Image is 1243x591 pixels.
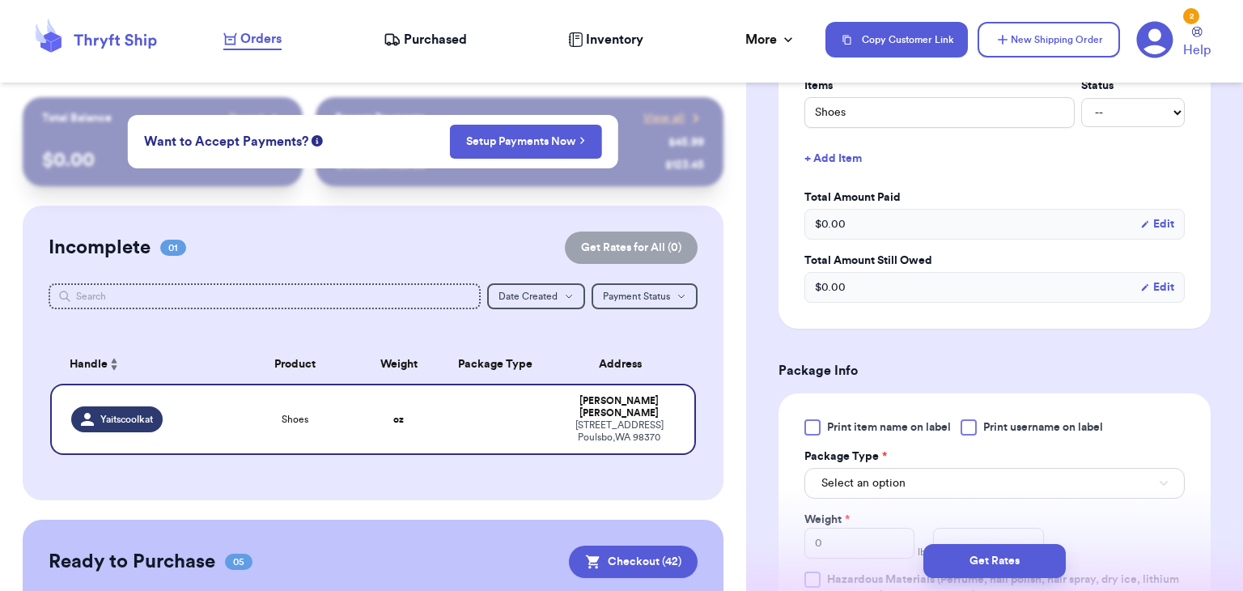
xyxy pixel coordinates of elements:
[231,345,360,384] th: Product
[569,546,698,578] button: Checkout (42)
[438,345,554,384] th: Package Type
[225,554,252,570] span: 05
[49,235,151,261] h2: Incomplete
[449,125,602,159] button: Setup Payments Now
[240,29,282,49] span: Orders
[1136,21,1173,58] a: 2
[1183,8,1199,24] div: 2
[1183,27,1211,60] a: Help
[229,110,264,126] span: Payout
[393,415,404,424] strong: oz
[603,291,670,301] span: Payment Status
[827,419,951,436] span: Print item name on label
[804,468,1185,499] button: Select an option
[815,216,846,232] span: $ 0.00
[466,134,585,150] a: Setup Payments Now
[100,413,153,426] span: Yaitscoolkat
[563,395,675,419] div: [PERSON_NAME] [PERSON_NAME]
[668,134,704,151] div: $ 45.99
[42,110,112,126] p: Total Balance
[568,30,643,49] a: Inventory
[404,30,467,49] span: Purchased
[282,413,308,426] span: Shoes
[804,78,1075,94] label: Items
[821,475,906,491] span: Select an option
[160,240,186,256] span: 01
[144,132,308,151] span: Want to Accept Payments?
[49,283,481,309] input: Search
[643,110,685,126] span: View all
[360,345,438,384] th: Weight
[778,361,1211,381] h3: Package Info
[335,110,425,126] p: Recent Payments
[804,189,1185,206] label: Total Amount Paid
[804,512,850,528] label: Weight
[1140,279,1174,295] button: Edit
[223,29,282,50] a: Orders
[565,232,698,264] button: Get Rates for All (0)
[384,30,467,49] a: Purchased
[42,147,284,173] p: $ 0.00
[49,549,215,575] h2: Ready to Purchase
[229,110,283,126] a: Payout
[665,157,704,173] div: $ 123.45
[586,30,643,49] span: Inventory
[643,110,704,126] a: View all
[554,345,696,384] th: Address
[804,253,1185,269] label: Total Amount Still Owed
[563,419,675,444] div: [STREET_ADDRESS] Poulsbo , WA 98370
[815,279,846,295] span: $ 0.00
[825,22,968,57] button: Copy Customer Link
[923,544,1066,578] button: Get Rates
[592,283,698,309] button: Payment Status
[1140,216,1174,232] button: Edit
[798,141,1191,176] button: + Add Item
[983,419,1103,436] span: Print username on label
[804,449,887,465] label: Package Type
[70,356,108,373] span: Handle
[498,291,558,301] span: Date Created
[1081,78,1185,94] label: Status
[487,283,585,309] button: Date Created
[978,22,1120,57] button: New Shipping Order
[108,355,121,374] button: Sort ascending
[745,30,796,49] div: More
[1183,40,1211,60] span: Help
